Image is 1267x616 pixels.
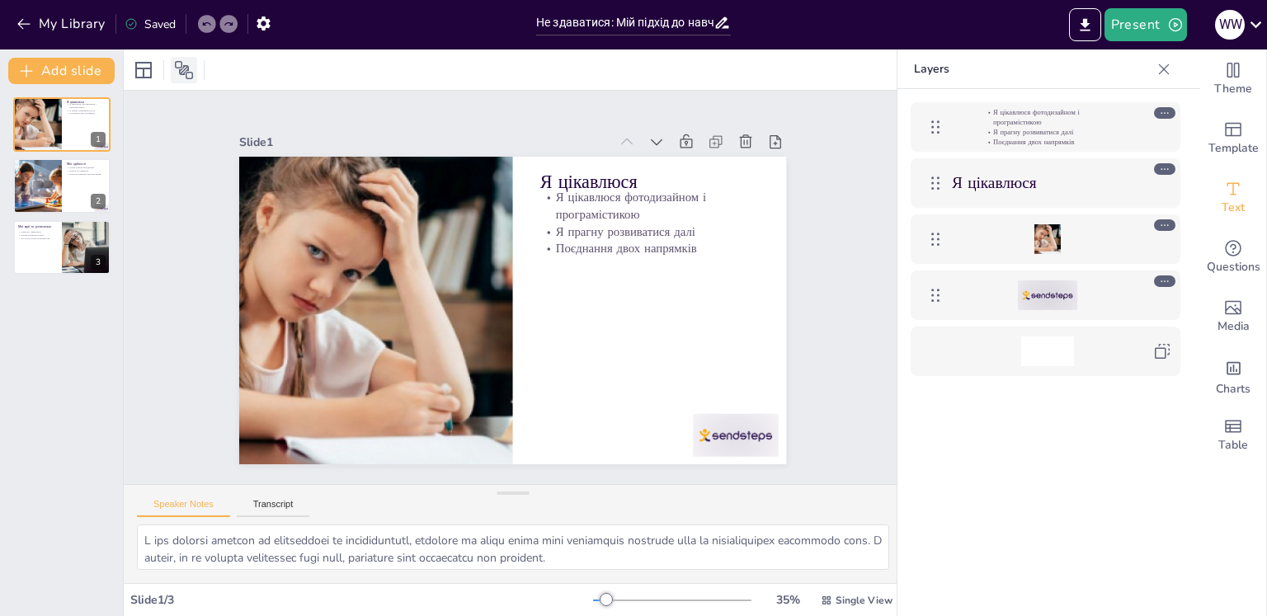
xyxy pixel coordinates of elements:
[237,499,310,517] button: Transcript
[984,137,1110,147] p: Поєднання двох напрямків
[18,231,57,234] p: Мрія про університет
[91,255,106,270] div: 3
[12,11,112,37] button: My Library
[1218,436,1248,454] span: Table
[1222,199,1245,217] span: Text
[911,270,1180,320] div: https://cdn.sendsteps.com/images/logo/sendsteps_logo_white.pnghttps://cdn.sendsteps.com/images/lo...
[8,58,115,84] button: Add slide
[1200,346,1266,406] div: Add charts and graphs
[1200,49,1266,109] div: Change the overall theme
[1208,139,1259,158] span: Template
[911,214,1180,264] div: https://cdn.sendsteps.com/images/slides/2025_23_09_06_31-gG5tUJ4oythirCr_.jpeg
[1200,228,1266,287] div: Get real-time input from your audience
[67,109,106,112] p: Я прагну розвиватися далі
[130,592,593,608] div: Slide 1 / 3
[540,189,759,223] p: Я цікавлюся фотодизайном і програмістикою
[984,107,1110,127] p: Я цікавлюся фотодизайном і програмістикою
[13,158,111,213] div: 2
[914,49,1151,89] p: Layers
[1069,8,1101,41] button: Export to PowerPoint
[91,132,106,147] div: 1
[67,100,106,105] p: Я цікавлюся
[1218,317,1250,336] span: Media
[67,166,106,169] p: Добре робити фотодизайн
[1200,406,1266,465] div: Add a table
[1105,8,1187,41] button: Present
[18,237,57,240] p: Доступ до нових можливостей
[1200,109,1266,168] div: Add ready made slides
[91,194,106,209] div: 2
[67,112,106,115] p: Поєднання двох напрямків
[540,170,759,195] p: Я цікавлюся
[67,161,106,166] p: Мої здібності
[536,11,714,35] input: Insert title
[67,169,106,172] p: Ніколи не здаватися
[130,57,157,83] div: Layout
[1200,168,1266,228] div: Add text boxes
[125,16,176,32] div: Saved
[137,499,230,517] button: Speaker Notes
[67,172,106,175] p: Непогані навички програмування
[540,223,759,240] p: Я прагну розвиватися далі
[67,103,106,109] p: Я цікавлюся фотодизайном і програмістикою
[1214,80,1252,98] span: Theme
[540,240,759,257] p: Поєднання двох напрямків
[13,220,111,275] div: 3
[984,127,1110,137] p: Я прагну розвиватися далі
[13,97,111,152] div: 1
[911,158,1180,208] div: Я цікавлюся
[952,172,1142,195] p: Я цікавлюся
[18,233,57,237] p: Знання англійської мови
[239,134,608,150] div: Slide 1
[1200,287,1266,346] div: Add images, graphics, shapes or video
[174,60,194,80] span: Position
[768,592,808,608] div: 35 %
[18,224,57,229] p: Мої мрії та досягнення
[1207,258,1260,276] span: Questions
[1216,380,1251,398] span: Charts
[1215,8,1245,41] button: w w
[137,524,889,570] textarea: L ips dolorsi ametcon ad elitseddoei te incididuntutl, etdolore ma aliqu enima mini veniamquis no...
[836,594,893,607] span: Single View
[911,102,1180,152] div: Я цікавлюся фотодизайном і програмістикоюЯ прагну розвиватися даліПоєднання двох напрямків
[1215,10,1245,40] div: w w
